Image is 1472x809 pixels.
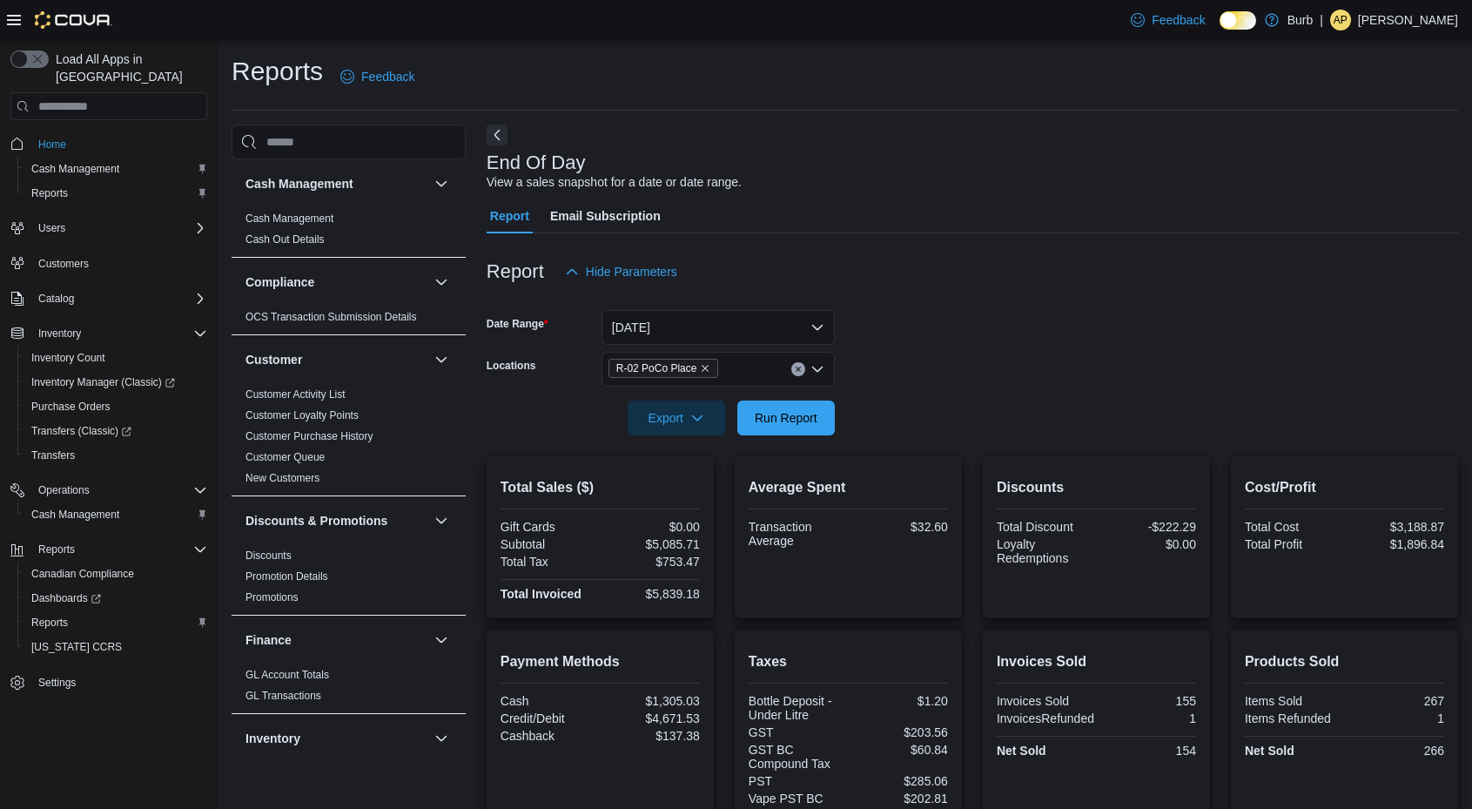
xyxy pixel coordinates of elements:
button: Operations [31,480,97,501]
div: Finance [232,664,466,713]
button: Customer [245,351,427,368]
a: Promotions [245,591,299,603]
h3: Discounts & Promotions [245,512,387,529]
button: Open list of options [810,362,824,376]
button: Reports [31,539,82,560]
span: Transfers [24,445,207,466]
span: Feedback [1152,11,1205,29]
button: Clear input [791,362,805,376]
span: [US_STATE] CCRS [31,640,122,654]
a: Cash Management [245,212,333,225]
span: Run Report [755,409,817,427]
span: Reports [31,186,68,200]
button: Inventory [431,728,452,749]
div: Compliance [232,307,466,334]
span: Home [38,138,66,152]
div: $3,188.87 [1348,520,1444,534]
button: Remove R-02 PoCo Place from selection in this group [700,363,710,374]
div: -$222.29 [1099,520,1196,534]
div: 266 [1348,744,1444,758]
strong: Total Invoiced [501,587,581,601]
button: Inventory Count [17,346,214,370]
button: Cash Management [17,157,214,181]
a: Transfers (Classic) [24,421,138,442]
h3: Inventory [245,730,300,747]
h2: Average Spent [749,477,948,498]
a: Home [31,134,73,155]
span: Load All Apps in [GEOGRAPHIC_DATA] [49,51,207,85]
a: Feedback [1124,3,1212,37]
div: 1 [1348,711,1444,725]
a: GL Account Totals [245,669,329,681]
div: $202.81 [851,792,948,806]
a: New Customers [245,472,319,484]
h3: Report [487,261,544,282]
span: Reports [31,616,68,630]
button: Purchase Orders [17,394,214,419]
div: Transaction Average [749,520,845,548]
span: Customer Activity List [245,388,346,401]
span: Report [490,199,529,233]
button: Users [31,218,72,239]
span: Inventory [31,323,207,344]
a: Reports [24,183,75,204]
span: Operations [38,483,90,497]
div: Total Discount [997,520,1093,534]
span: Feedback [361,68,414,85]
button: Reports [17,610,214,635]
span: Users [31,218,207,239]
a: Transfers [24,445,82,466]
span: Reports [24,183,207,204]
h2: Discounts [997,477,1196,498]
button: Export [628,401,725,435]
h1: Reports [232,54,323,89]
span: Dashboards [31,591,101,605]
div: GST BC Compound Tax [749,743,845,771]
button: Catalog [3,287,214,311]
h2: Invoices Sold [997,651,1196,672]
span: Settings [31,671,207,693]
a: Dashboards [24,588,108,609]
button: [DATE] [602,310,835,345]
h2: Payment Methods [501,651,700,672]
div: $1.20 [851,694,948,708]
div: Items Refunded [1245,711,1341,725]
span: GL Account Totals [245,668,329,682]
span: Reports [24,612,207,633]
h2: Total Sales ($) [501,477,700,498]
span: Purchase Orders [31,400,111,414]
span: Customer Purchase History [245,429,373,443]
button: Cash Management [245,175,427,192]
span: Promotions [245,590,299,604]
a: Cash Out Details [245,233,325,246]
span: Catalog [38,292,74,306]
a: OCS Transaction Submission Details [245,311,417,323]
button: Settings [3,670,214,695]
a: Reports [24,612,75,633]
button: Cash Management [17,502,214,527]
a: Cash Management [24,158,126,179]
div: $1,896.84 [1348,537,1444,551]
button: [US_STATE] CCRS [17,635,214,659]
div: $32.60 [851,520,948,534]
div: Subtotal [501,537,597,551]
div: Total Profit [1245,537,1341,551]
a: Feedback [333,59,421,94]
div: Cash Management [232,208,466,257]
div: 267 [1348,694,1444,708]
a: Inventory Manager (Classic) [24,372,182,393]
span: Email Subscription [550,199,661,233]
div: $4,671.53 [603,711,700,725]
a: Settings [31,672,83,693]
span: Customers [38,257,89,271]
button: Inventory [31,323,88,344]
div: $60.84 [851,743,948,757]
span: Operations [31,480,207,501]
h3: Cash Management [245,175,353,192]
div: 1 [1101,711,1196,725]
button: Next [487,125,507,145]
button: Finance [431,630,452,651]
span: Inventory [38,327,81,340]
